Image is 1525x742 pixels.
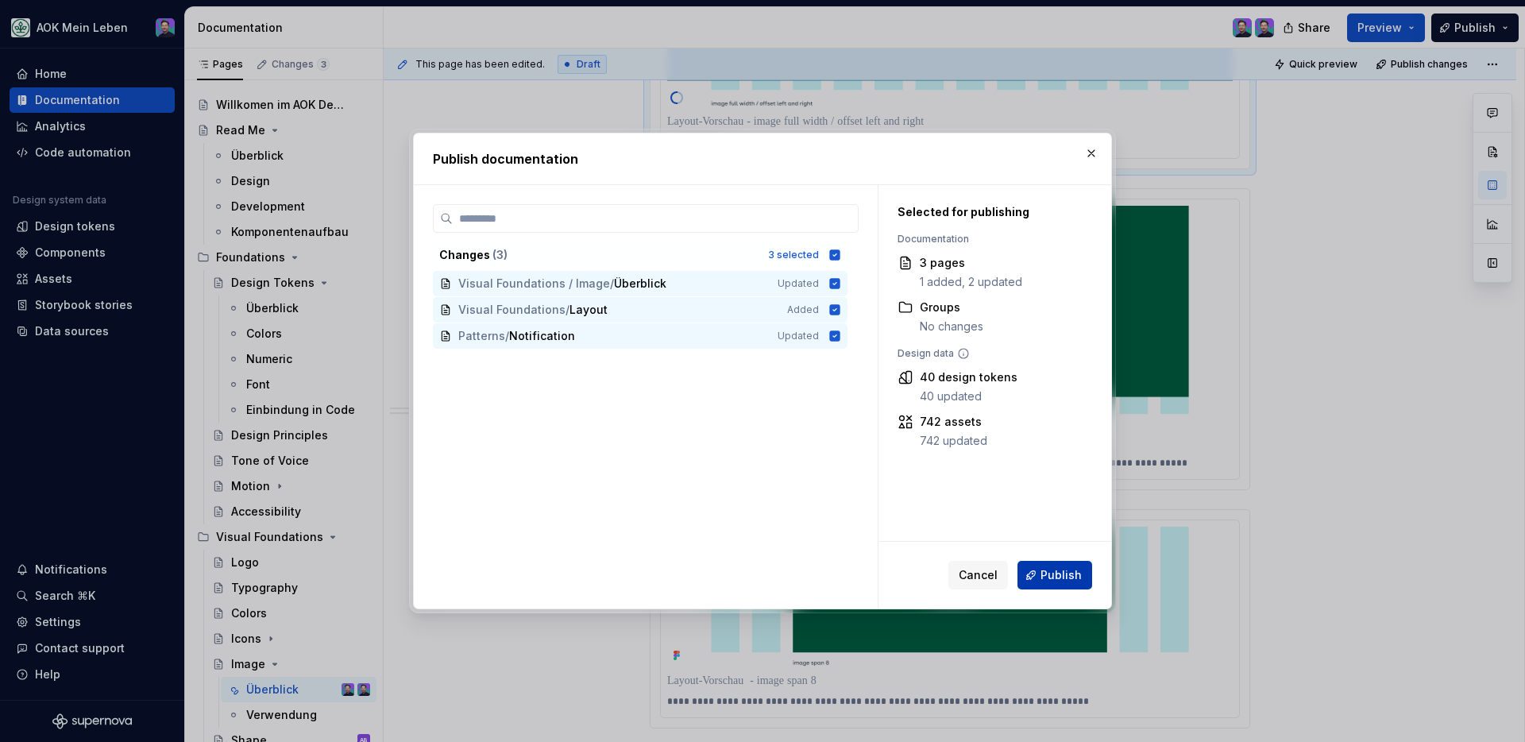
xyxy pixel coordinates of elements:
button: Publish [1017,561,1092,589]
div: 1 added, 2 updated [920,274,1022,290]
div: 40 design tokens [920,369,1017,385]
h2: Publish documentation [433,149,1092,168]
div: 3 selected [768,249,819,261]
span: Überblick [614,276,666,292]
span: Publish [1040,567,1082,583]
span: Patterns [458,328,505,344]
div: Documentation [898,233,1074,245]
span: Added [787,303,819,316]
span: Visual Foundations / Image [458,276,610,292]
span: ( 3 ) [492,248,508,261]
div: 742 updated [920,433,987,449]
div: Selected for publishing [898,204,1074,220]
div: 40 updated [920,388,1017,404]
span: Updated [778,330,819,342]
span: Visual Foundations [458,302,566,318]
span: Updated [778,277,819,290]
div: 742 assets [920,414,987,430]
div: No changes [920,319,983,334]
div: 3 pages [920,255,1022,271]
span: Layout [569,302,608,318]
div: Design data [898,347,1074,360]
span: / [610,276,614,292]
div: Changes [439,247,759,263]
span: Cancel [959,567,998,583]
span: Notification [509,328,575,344]
div: Groups [920,300,983,315]
button: Cancel [948,561,1008,589]
span: / [566,302,569,318]
span: / [505,328,509,344]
